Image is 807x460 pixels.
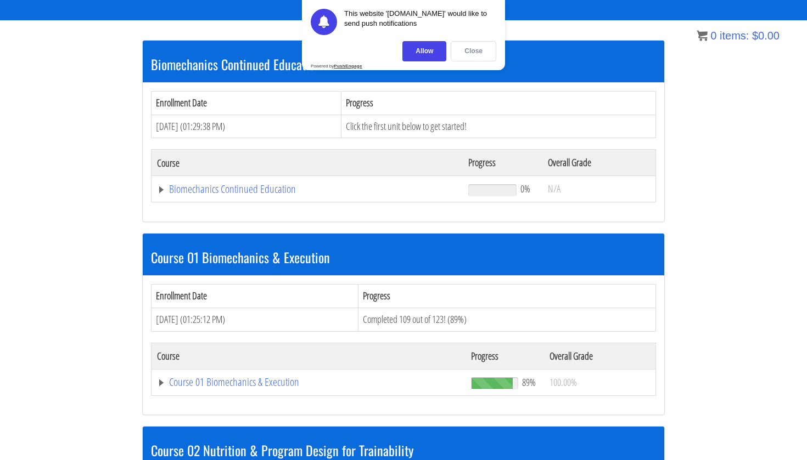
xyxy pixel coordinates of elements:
span: $ [752,30,758,42]
th: Progress [463,150,542,176]
a: 0 items: $0.00 [697,30,780,42]
td: Click the first unit below to get started! [341,115,655,138]
td: 100.00% [544,369,656,395]
td: [DATE] (01:29:38 PM) [152,115,341,138]
th: Overall Grade [542,150,655,176]
h3: Course 02 Nutrition & Program Design for Trainability [151,443,656,457]
span: 0 [710,30,716,42]
strong: PushEngage [334,64,362,69]
div: Close [451,41,496,61]
th: Overall Grade [544,343,656,369]
th: Progress [341,91,655,115]
td: N/A [542,176,655,202]
div: This website '[DOMAIN_NAME]' would like to send push notifications [344,9,496,35]
th: Enrollment Date [152,285,358,308]
span: items: [720,30,749,42]
th: Course [152,343,466,369]
a: Course 01 Biomechanics & Execution [157,377,460,388]
bdi: 0.00 [752,30,780,42]
td: Completed 109 out of 123! (89%) [358,308,655,331]
h3: Course 01 Biomechanics & Execution [151,250,656,264]
td: [DATE] (01:25:12 PM) [152,308,358,331]
a: Biomechanics Continued Education [157,184,457,195]
div: Powered by [311,64,362,69]
th: Enrollment Date [152,91,341,115]
span: 0% [520,183,530,195]
th: Course [152,150,463,176]
span: 89% [522,376,536,388]
img: icon11.png [697,30,708,41]
div: Allow [402,41,446,61]
th: Progress [358,285,655,308]
h3: Biomechanics Continued Education [151,57,656,71]
th: Progress [466,343,544,369]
